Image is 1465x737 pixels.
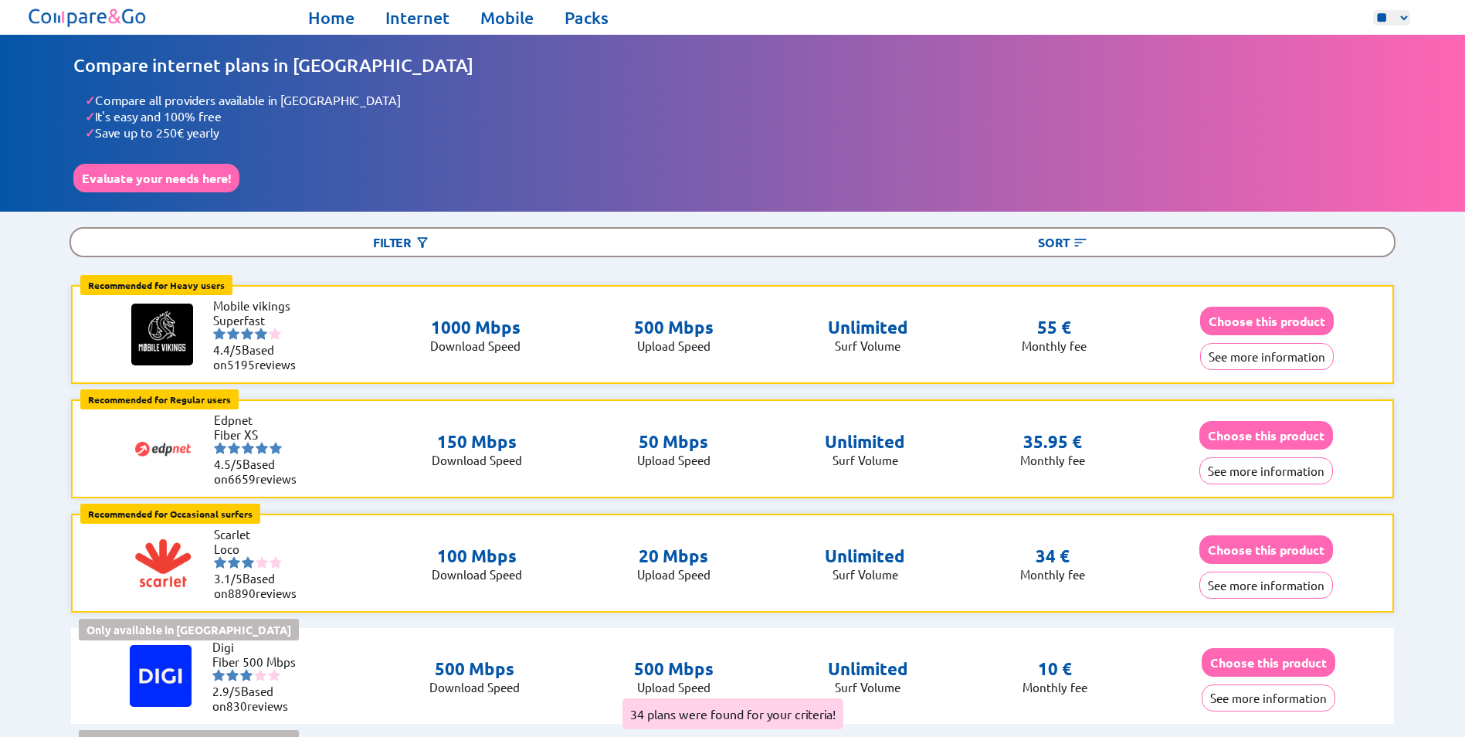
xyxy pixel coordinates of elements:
[270,442,282,454] img: starnr5
[415,235,430,250] img: Button open the filtering menu
[385,7,449,29] a: Internet
[88,279,225,291] b: Recommended for Heavy users
[254,669,266,681] img: starnr4
[1202,655,1335,670] a: Choose this product
[214,571,307,600] li: Based on reviews
[432,567,522,582] p: Download Speed
[25,4,150,31] img: Logo of Compare&Go
[429,658,520,680] p: 500 Mbps
[430,338,521,353] p: Download Speed
[429,680,520,695] p: Download Speed
[212,669,225,681] img: starnr1
[825,453,905,467] p: Surf Volume
[228,471,256,486] span: 6659
[1200,349,1334,364] a: See more information
[1200,314,1334,328] a: Choose this product
[637,545,710,567] p: 20 Mbps
[130,645,192,707] img: Logo of Digi
[132,418,194,480] img: Logo of Edpnet
[213,313,306,328] li: Superfast
[1199,535,1333,564] button: Choose this product
[85,92,1392,108] li: Compare all providers available in [GEOGRAPHIC_DATA]
[1199,421,1333,450] button: Choose this product
[1073,235,1088,250] img: Button open the sorting menu
[1199,542,1333,557] a: Choose this product
[732,229,1393,256] div: Sort
[432,431,522,453] p: 150 Mbps
[214,527,307,542] li: Scarlet
[228,442,240,454] img: starnr2
[634,317,714,338] p: 500 Mbps
[480,7,534,29] a: Mobile
[214,556,226,569] img: starnr1
[86,623,291,637] b: Only available in [GEOGRAPHIC_DATA]
[214,457,242,471] span: 4.5/5
[1020,567,1085,582] p: Monthly fee
[432,545,522,567] p: 100 Mbps
[85,108,1392,124] li: It's easy and 100% free
[825,567,905,582] p: Surf Volume
[637,431,710,453] p: 50 Mbps
[226,669,239,681] img: starnr2
[637,567,710,582] p: Upload Speed
[1022,338,1087,353] p: Monthly fee
[256,556,268,569] img: starnr4
[85,124,1392,141] li: Save up to 250€ yearly
[634,680,714,695] p: Upload Speed
[212,640,305,654] li: Digi
[1023,431,1082,453] p: 35.95 €
[73,164,239,192] button: Evaluate your needs here!
[828,317,908,338] p: Unlimited
[828,658,908,680] p: Unlimited
[212,684,241,698] span: 2.9/5
[268,669,280,681] img: starnr5
[1202,691,1335,705] a: See more information
[1199,464,1333,478] a: See more information
[1020,453,1085,467] p: Monthly fee
[269,328,281,340] img: starnr5
[214,442,226,454] img: starnr1
[227,357,255,372] span: 5195
[212,684,305,713] li: Based on reviews
[214,542,307,556] li: Loco
[73,54,1392,76] h1: Compare internet plans in [GEOGRAPHIC_DATA]
[85,124,95,141] span: ✓
[214,413,307,427] li: Edpnet
[634,338,714,353] p: Upload Speed
[825,545,905,567] p: Unlimited
[1038,658,1072,680] p: 10 €
[212,654,305,669] li: Fiber 500 Mbps
[227,328,239,340] img: starnr2
[1199,428,1333,443] a: Choose this product
[228,586,256,600] span: 8890
[634,658,714,680] p: 500 Mbps
[242,556,254,569] img: starnr3
[1202,684,1335,712] button: See more information
[242,442,254,454] img: starnr3
[1200,343,1334,370] button: See more information
[241,328,253,340] img: starnr3
[1037,317,1071,338] p: 55 €
[1199,572,1333,599] button: See more information
[88,393,231,406] b: Recommended for Regular users
[828,680,908,695] p: Surf Volume
[1199,578,1333,593] a: See more information
[1022,680,1087,695] p: Monthly fee
[214,427,307,442] li: Fiber XS
[256,442,268,454] img: starnr4
[213,342,242,357] span: 4.4/5
[226,698,247,713] span: 830
[228,556,240,569] img: starnr2
[1202,648,1335,677] button: Choose this product
[432,453,522,467] p: Download Speed
[255,328,267,340] img: starnr4
[131,304,193,365] img: Logo of Mobile vikings
[1200,307,1334,335] button: Choose this product
[214,457,307,486] li: Based on reviews
[213,342,306,372] li: Based on reviews
[1199,457,1333,484] button: See more information
[240,669,253,681] img: starnr3
[88,508,253,520] b: Recommended for Occasional surfers
[270,556,282,569] img: starnr5
[85,92,95,108] span: ✓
